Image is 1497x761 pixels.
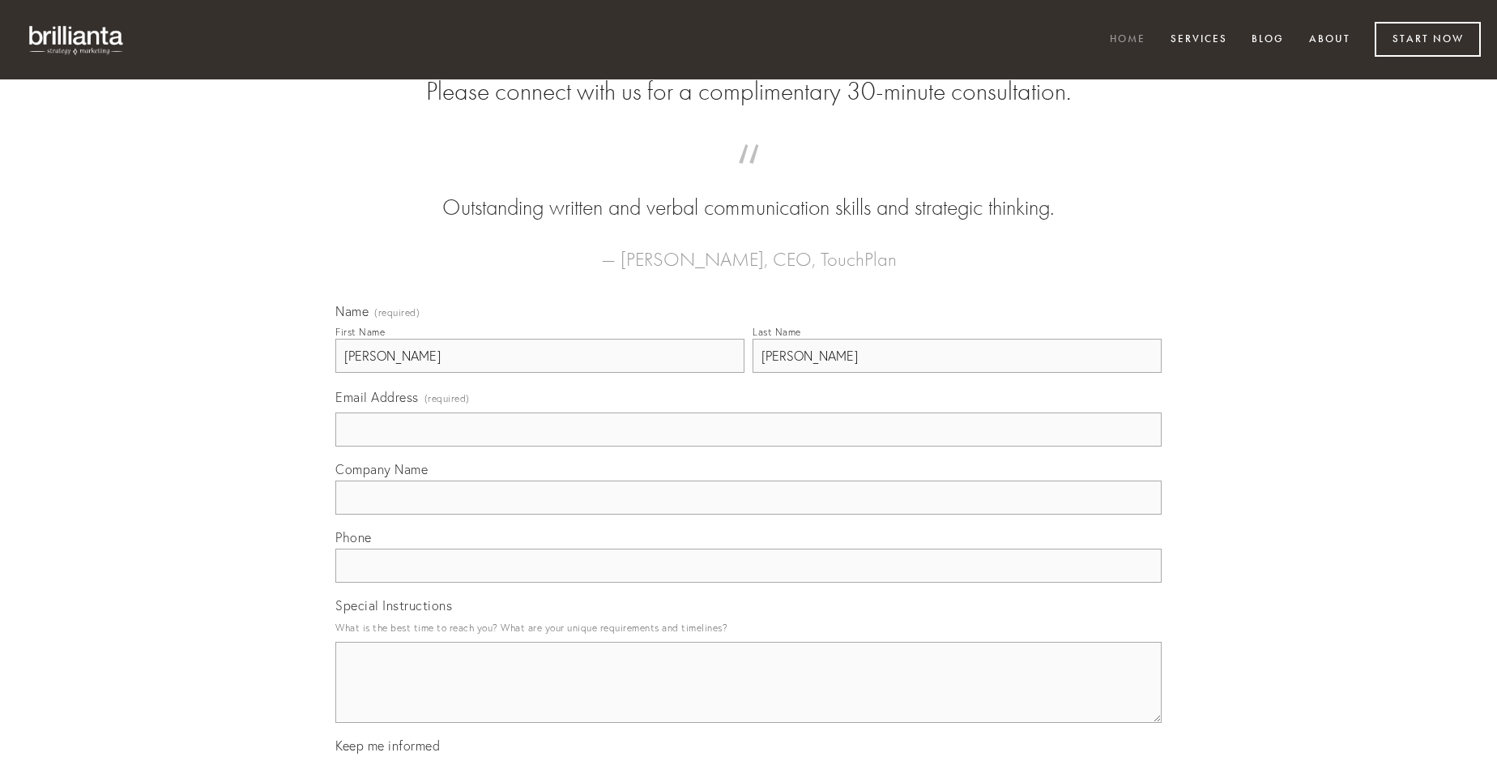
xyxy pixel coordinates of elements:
[424,387,470,409] span: (required)
[1099,27,1156,53] a: Home
[335,76,1162,107] h2: Please connect with us for a complimentary 30-minute consultation.
[1375,22,1481,57] a: Start Now
[361,224,1136,276] figcaption: — [PERSON_NAME], CEO, TouchPlan
[361,160,1136,192] span: “
[1241,27,1294,53] a: Blog
[335,617,1162,639] p: What is the best time to reach you? What are your unique requirements and timelines?
[335,529,372,545] span: Phone
[335,461,428,477] span: Company Name
[335,597,452,614] span: Special Instructions
[335,737,440,754] span: Keep me informed
[374,308,420,318] span: (required)
[335,389,419,405] span: Email Address
[1160,27,1238,53] a: Services
[1299,27,1361,53] a: About
[335,326,385,338] div: First Name
[753,326,801,338] div: Last Name
[16,16,138,63] img: brillianta - research, strategy, marketing
[335,303,369,319] span: Name
[361,160,1136,224] blockquote: Outstanding written and verbal communication skills and strategic thinking.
